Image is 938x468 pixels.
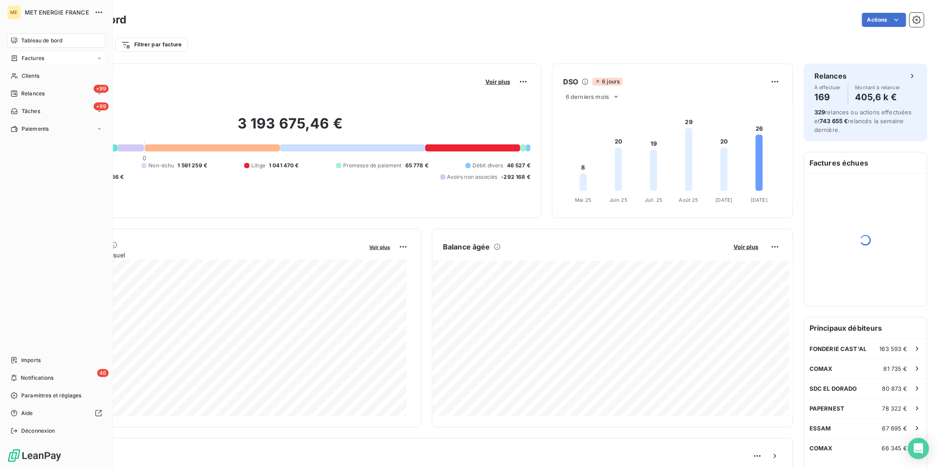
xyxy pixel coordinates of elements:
[855,85,900,90] span: Montant à relancer
[367,243,393,251] button: Voir plus
[21,427,55,435] span: Déconnexion
[21,374,53,382] span: Notifications
[809,445,833,452] span: COMAX
[679,197,699,203] tspan: Août 25
[115,38,188,52] button: Filtrer par facture
[809,365,833,372] span: COMAX
[22,107,40,115] span: Tâches
[809,425,831,432] span: ESSAM
[22,72,39,80] span: Clients
[882,425,908,432] span: 67 695 €
[369,244,390,250] span: Voir plus
[563,76,578,87] h6: DSO
[609,197,628,203] tspan: Juin 25
[485,78,510,85] span: Voir plus
[814,71,847,81] h6: Relances
[343,162,402,170] span: Promesse de paiement
[21,409,33,417] span: Aide
[22,125,49,133] span: Paiements
[804,317,927,339] h6: Principaux débiteurs
[809,345,866,352] span: FONDERIE CAST'AL
[804,152,927,174] h6: Factures échues
[143,155,146,162] span: 0
[269,162,299,170] span: 1 041 470 €
[50,115,530,141] h2: 3 193 675,46 €
[21,356,41,364] span: Imports
[734,243,758,250] span: Voir plus
[148,162,174,170] span: Non-échu
[814,109,912,133] span: relances ou actions effectuées et relancés la semaine dernière.
[483,78,513,86] button: Voir plus
[178,162,207,170] span: 1 591 259 €
[7,5,21,19] div: ME
[645,197,662,203] tspan: Juil. 25
[814,85,841,90] span: À effectuer
[882,405,908,412] span: 78 322 €
[884,365,908,372] span: 81 735 €
[94,102,109,110] span: +99
[880,345,908,352] span: 163 593 €
[21,90,45,98] span: Relances
[447,173,498,181] span: Avoirs non associés
[443,242,490,252] h6: Balance âgée
[809,405,844,412] span: PAPERNEST
[405,162,428,170] span: 65 778 €
[855,90,900,104] h4: 405,6 k €
[94,85,109,93] span: +99
[501,173,531,181] span: -292 168 €
[21,392,81,400] span: Paramètres et réglages
[908,438,929,459] div: Open Intercom Messenger
[97,369,109,377] span: 46
[809,385,857,392] span: SDC EL DORADO
[50,250,363,260] span: Chiffre d'affaires mensuel
[507,162,530,170] span: 46 527 €
[21,37,62,45] span: Tableau de bord
[566,93,609,100] span: 6 derniers mois
[575,197,591,203] tspan: Mai 25
[731,243,761,251] button: Voir plus
[814,90,841,104] h4: 169
[862,13,906,27] button: Actions
[25,9,89,16] span: MET ENERGIE FRANCE
[7,449,62,463] img: Logo LeanPay
[882,445,908,452] span: 66 345 €
[751,197,768,203] tspan: [DATE]
[22,54,44,62] span: Factures
[820,117,848,125] span: 743 655 €
[814,109,825,116] span: 329
[592,78,622,86] span: 6 jours
[882,385,908,392] span: 80 873 €
[716,197,733,203] tspan: [DATE]
[473,162,503,170] span: Débit divers
[251,162,265,170] span: Litige
[7,406,106,420] a: Aide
